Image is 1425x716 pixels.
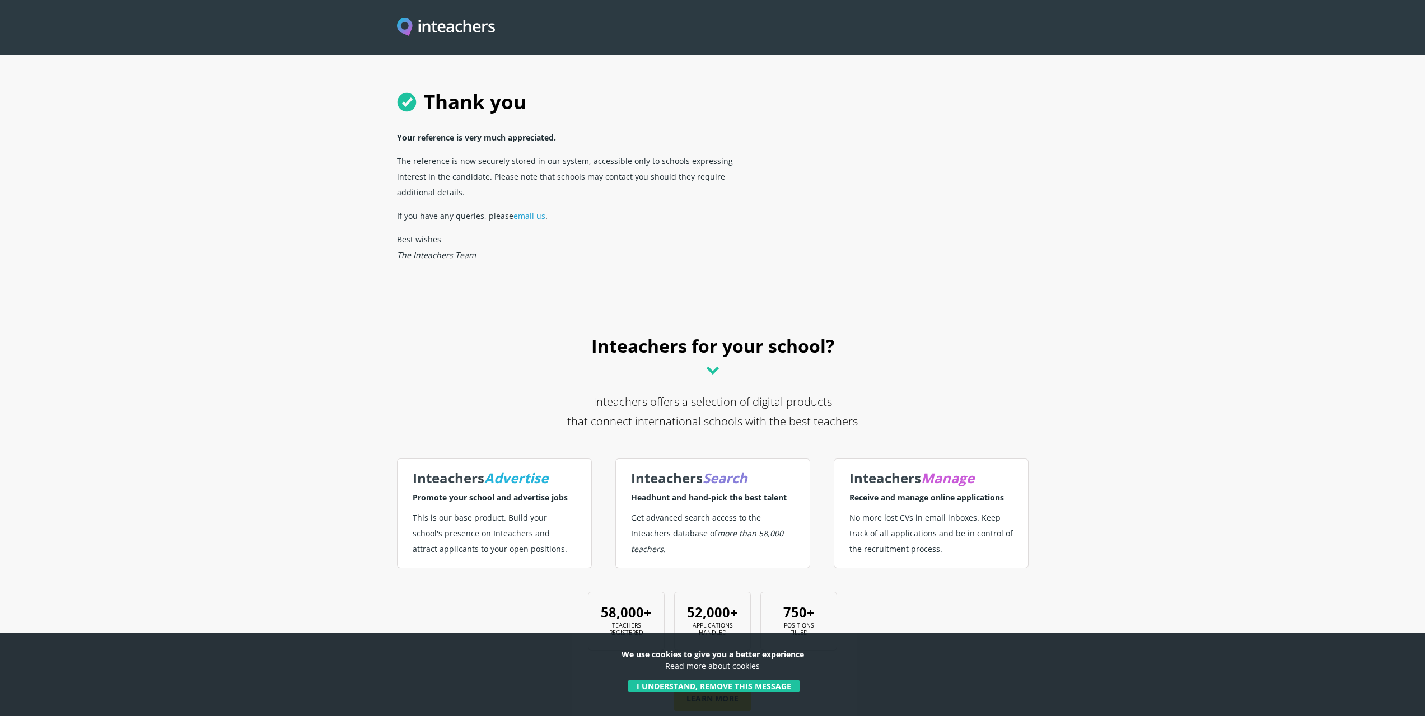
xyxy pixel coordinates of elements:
em: Advertise [484,469,548,487]
span: 52,000+ [687,603,738,621]
h3: Inteachers [849,466,1013,490]
em: Search [703,469,747,487]
span: Teachers registered [601,603,652,637]
strong: We use cookies to give you a better experience [622,649,804,659]
span: Applications handled [687,603,738,637]
em: The Inteachers Team [397,250,476,260]
img: Inteachers [397,18,496,38]
p: This is our base product. Build your school's presence on Inteachers and attract applicants to yo... [413,506,576,560]
p: If you have any queries, please . [397,204,760,227]
span: Positions filled [783,603,815,637]
a: Visit this site's homepage [397,18,496,38]
p: Best wishes [397,227,760,266]
em: more than 58,000 teachers. [631,528,783,554]
a: email us [513,210,545,221]
p: Get advanced search access to the Inteachers database of [631,506,795,560]
strong: Promote your school and advertise jobs [413,492,568,503]
span: 750+ [783,603,815,621]
span: 58,000+ [601,603,652,621]
p: Your reference is very much appreciated. [397,125,760,149]
button: I understand, remove this message [628,680,800,692]
h3: Inteachers [413,466,576,490]
a: Read more about cookies [665,661,760,671]
em: Manage [921,469,974,487]
h1: Thank you [397,78,1029,125]
strong: Receive and manage online applications [849,492,1004,503]
h2: Inteachers for your school? [397,330,1029,392]
p: No more lost CVs in email inboxes. Keep track of all applications and be in control of the recrui... [849,506,1013,560]
strong: Headhunt and hand-pick the best talent [631,492,787,503]
p: Inteachers offers a selection of digital products that connect international schools with the bes... [397,392,1029,451]
h3: Inteachers [631,466,795,490]
p: The reference is now securely stored in our system, accessible only to schools expressing interes... [397,149,760,204]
